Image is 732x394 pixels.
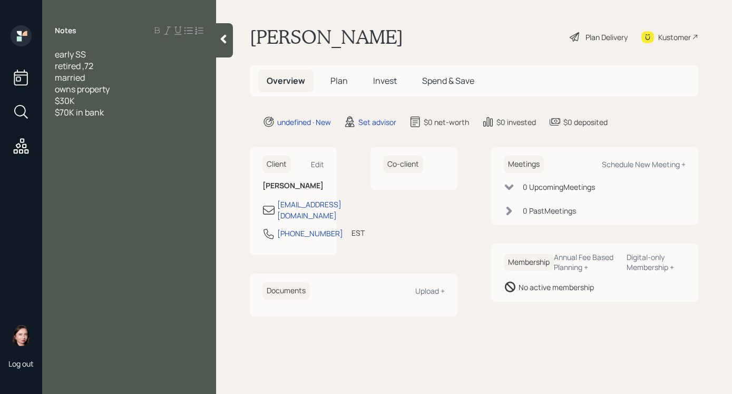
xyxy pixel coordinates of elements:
h6: Meetings [504,156,544,173]
div: $0 deposited [563,117,608,128]
span: married [55,72,85,83]
div: $0 net-worth [424,117,469,128]
div: 0 Upcoming Meeting s [523,181,595,193]
span: $30K [55,95,75,107]
span: owns property [55,83,110,95]
h6: Membership [504,254,554,271]
div: $0 invested [496,117,536,128]
div: [EMAIL_ADDRESS][DOMAIN_NAME] [277,199,341,221]
div: Log out [8,359,34,369]
h6: Client [262,156,291,173]
div: 0 Past Meeting s [523,205,576,216]
span: $70K in bank [55,107,104,118]
div: Schedule New Meeting + [602,159,686,169]
span: Spend & Save [422,75,474,87]
label: Notes [55,25,76,36]
div: undefined · New [277,117,331,128]
span: retired ,72 [55,60,93,72]
div: Set advisor [358,117,396,128]
div: Digital-only Membership + [627,252,686,272]
div: Annual Fee Based Planning + [554,252,619,272]
div: No active membership [519,282,594,293]
span: early SS [55,49,86,60]
div: [PHONE_NUMBER] [277,228,343,239]
h6: Co-client [383,156,423,173]
h6: [PERSON_NAME] [262,181,324,190]
h6: Documents [262,282,310,300]
span: Invest [373,75,397,87]
div: Upload + [415,286,445,296]
span: Plan [330,75,348,87]
h1: [PERSON_NAME] [250,25,403,49]
div: Edit [311,159,324,169]
div: EST [352,227,365,238]
div: Kustomer [658,32,691,43]
img: aleksandra-headshot.png [11,325,32,346]
div: Plan Delivery [585,32,628,43]
span: Overview [267,75,305,87]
